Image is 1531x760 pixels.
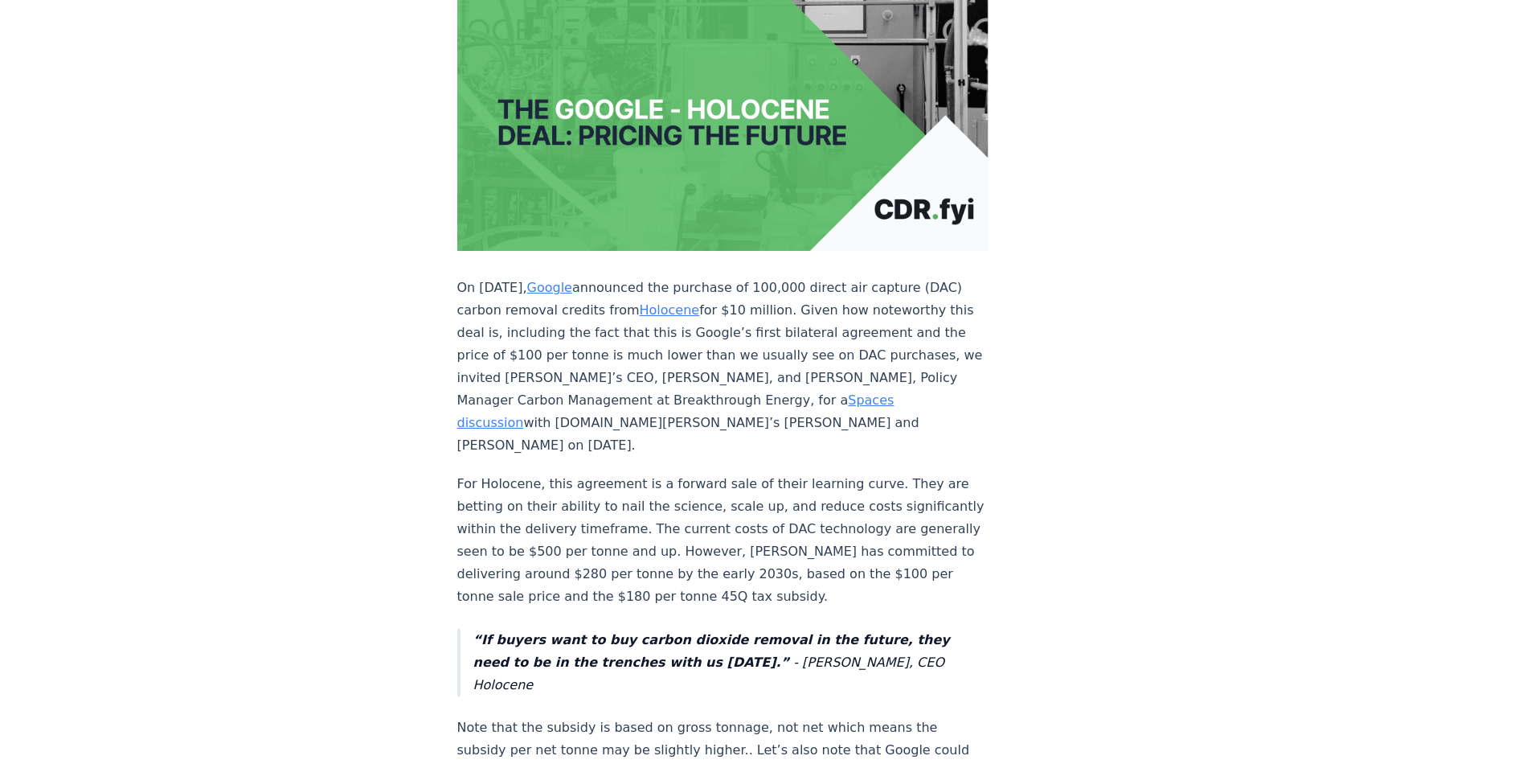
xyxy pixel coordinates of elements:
[457,277,989,457] p: On [DATE], announced the purchase of 100,000 direct air capture (DAC) carbon removal credits from...
[457,629,989,696] blockquote: - [PERSON_NAME], CEO Holocene
[457,473,989,608] p: For Holocene, this agreement is a forward sale of their learning curve. They are betting on their...
[527,280,572,295] a: Google
[640,302,700,318] a: Holocene
[473,632,950,670] strong: “If buyers want to buy carbon dioxide removal in the future, they need to be in the trenches with...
